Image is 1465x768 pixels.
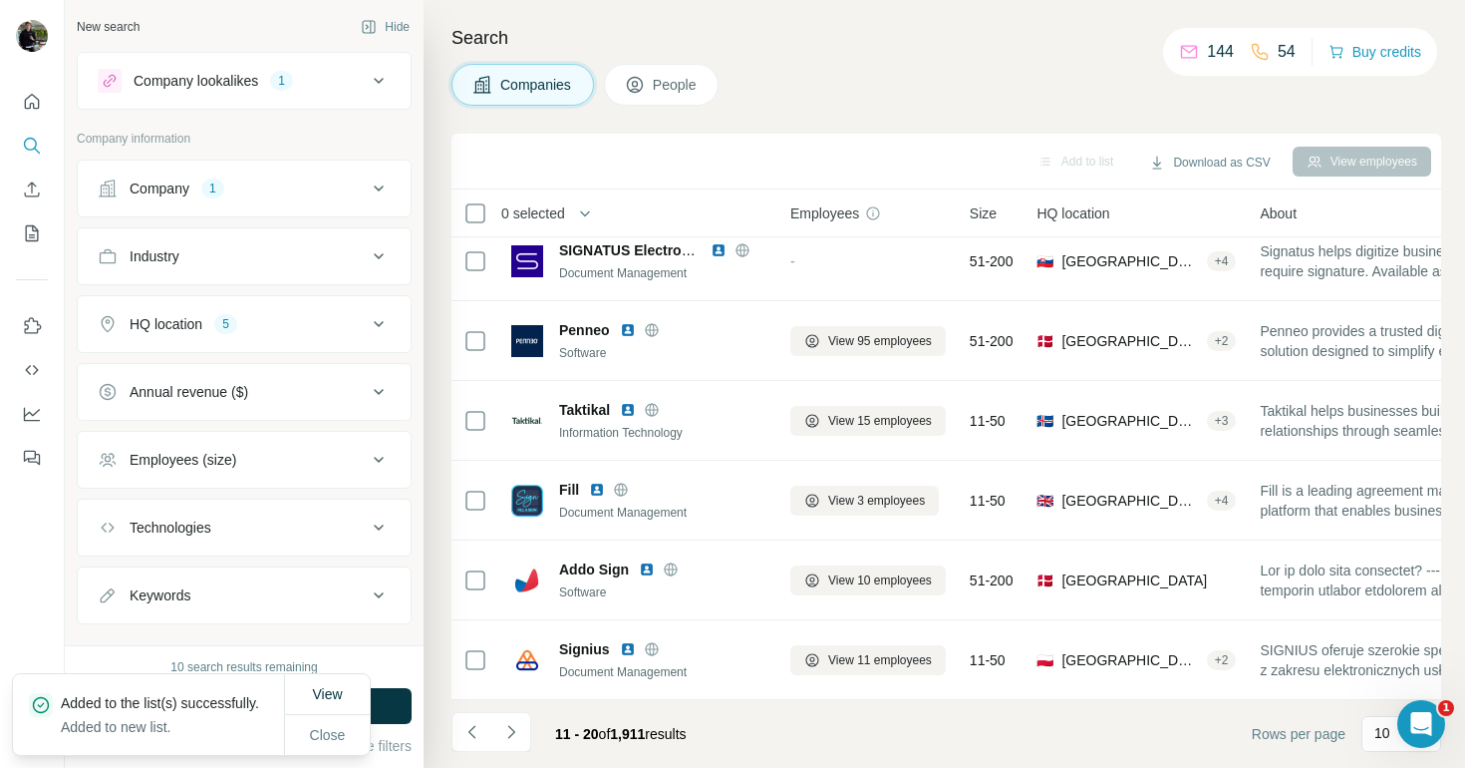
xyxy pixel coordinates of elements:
img: LinkedIn logo [639,562,655,577]
span: 🇸🇰 [1036,251,1053,271]
div: Information Technology [559,424,774,442]
button: Annual revenue ($) [78,368,411,416]
span: View [312,686,342,702]
img: Logo of Fill [511,485,543,517]
span: [GEOGRAPHIC_DATA], [GEOGRAPHIC_DATA] of [GEOGRAPHIC_DATA] [1061,331,1198,351]
button: Enrich CSV [16,172,48,207]
span: Rows per page [1252,724,1345,744]
div: 10 search results remaining [170,658,317,676]
button: Navigate to previous page [451,712,491,752]
span: - [790,253,795,269]
button: Keywords [78,572,411,619]
button: Feedback [16,440,48,476]
div: Document Management [559,504,774,522]
span: Fill [559,480,579,500]
span: Penneo [559,320,610,340]
span: View 10 employees [828,572,932,589]
span: [GEOGRAPHIC_DATA], [GEOGRAPHIC_DATA] [1061,650,1198,670]
button: Download as CSV [1135,148,1284,178]
button: View [298,676,356,712]
span: 11-50 [970,491,1006,511]
div: Software [559,583,774,601]
div: 5 [214,315,237,333]
img: LinkedIn logo [620,322,636,338]
span: [GEOGRAPHIC_DATA], Island 1 [1061,411,1198,431]
div: + 2 [1207,651,1237,669]
img: Avatar [16,20,48,52]
span: Addo Sign [559,560,629,579]
span: 🇩🇰 [1036,571,1053,590]
span: 🇬🇧 [1036,491,1053,511]
div: Employees (size) [130,450,236,470]
img: LinkedIn logo [620,402,636,418]
p: 10 [1374,723,1390,743]
button: View 95 employees [790,326,946,356]
span: Taktikal [559,400,610,420]
button: Search [16,128,48,164]
button: Company1 [78,165,411,212]
div: Software [559,344,774,362]
div: HQ location [130,314,202,334]
span: Companies [500,75,573,95]
img: Logo of Addo Sign [511,565,543,596]
span: About [1260,203,1297,223]
span: [GEOGRAPHIC_DATA] [1061,251,1198,271]
span: View 11 employees [828,651,932,669]
button: Navigate to next page [491,712,531,752]
p: Company information [77,130,412,148]
button: Industry [78,232,411,280]
div: Keywords [130,585,190,605]
div: 1 [201,180,224,197]
p: Added to new list. [61,717,275,737]
span: 0 selected [501,203,565,223]
button: Dashboard [16,396,48,432]
button: Buy credits [1328,38,1421,66]
p: Added to the list(s) successfully. [61,693,275,713]
span: Close [310,725,346,745]
span: Size [970,203,997,223]
div: Company [130,179,189,198]
span: 🇮🇸 [1036,411,1053,431]
button: Quick start [16,84,48,120]
span: 11-50 [970,650,1006,670]
button: View 15 employees [790,406,946,436]
img: LinkedIn logo [589,482,605,498]
span: 51-200 [970,331,1014,351]
span: of [599,726,611,742]
span: 11 - 20 [555,726,599,742]
button: Employees (size) [78,436,411,484]
div: Industry [130,246,179,266]
div: Document Management [559,264,774,282]
div: + 4 [1207,492,1237,510]
span: 11-50 [970,411,1006,431]
button: Use Surfe API [16,352,48,388]
span: SIGNATUS Electronic Signature [559,242,769,258]
h4: Search [451,24,1441,52]
span: [GEOGRAPHIC_DATA] [1061,571,1207,590]
img: Logo of Penneo [511,325,543,357]
button: Close [296,717,360,753]
button: Hide [347,12,424,42]
span: View 3 employees [828,492,925,510]
button: Use Surfe on LinkedIn [16,308,48,344]
span: Employees [790,203,859,223]
img: Logo of Signius [511,644,543,676]
span: Signius [559,639,610,659]
button: View 3 employees [790,486,939,516]
span: View 15 employees [828,412,932,430]
button: View 10 employees [790,566,946,595]
div: Annual revenue ($) [130,382,248,402]
span: 1 [1438,700,1454,716]
p: 54 [1278,40,1296,64]
div: + 2 [1207,332,1237,350]
img: Logo of SIGNATUS Electronic Signature [511,245,543,277]
img: LinkedIn logo [711,242,727,258]
button: My lists [16,215,48,251]
p: 144 [1207,40,1234,64]
img: LinkedIn logo [620,641,636,657]
span: 51-200 [970,571,1014,590]
button: Company lookalikes1 [78,57,411,105]
iframe: Intercom live chat [1397,700,1445,748]
span: results [555,726,687,742]
div: 1 [270,72,293,90]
